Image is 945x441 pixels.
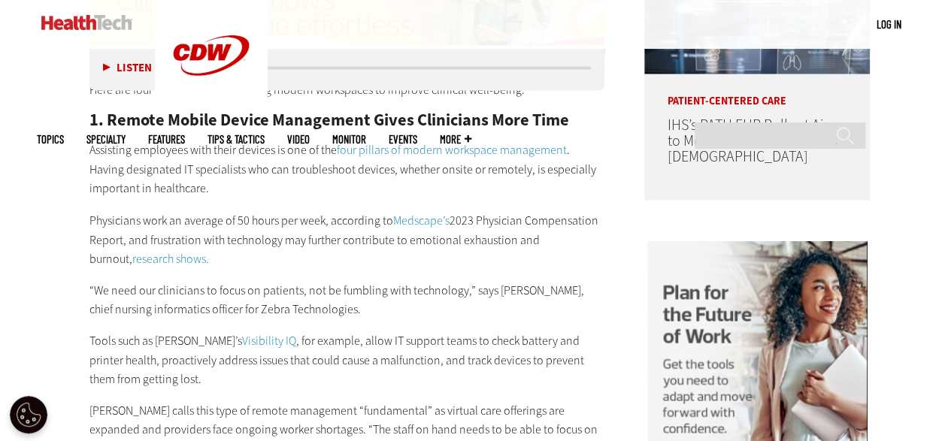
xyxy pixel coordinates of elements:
[155,99,268,115] a: CDW
[877,17,901,32] div: User menu
[148,134,185,145] a: Features
[877,17,901,31] a: Log in
[86,134,126,145] span: Specialty
[389,134,417,145] a: Events
[287,134,310,145] a: Video
[132,250,209,266] a: research shows.
[242,332,296,348] a: Visibility IQ
[89,280,605,319] p: “We need our clinicians to focus on patients, not be fumbling with technology,” says [PERSON_NAME...
[667,115,841,167] a: IHS’s PATH EHR Rollout Aims to Modernize Healthcare for [DEMOGRAPHIC_DATA]
[332,134,366,145] a: MonITor
[10,396,47,433] div: Cookie Settings
[41,15,132,30] img: Home
[440,134,471,145] span: More
[10,396,47,433] button: Open Preferences
[207,134,265,145] a: Tips & Tactics
[89,140,605,198] p: Assisting employees with their devices is one of the . Having designated IT specialists who can t...
[37,134,64,145] span: Topics
[89,210,605,268] p: Physicians work an average of 50 hours per week, according to 2023 Physician Compensation Report,...
[89,331,605,388] p: Tools such as [PERSON_NAME]’s , for example, allow IT support teams to check battery and printer ...
[393,212,450,228] a: Medscape’s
